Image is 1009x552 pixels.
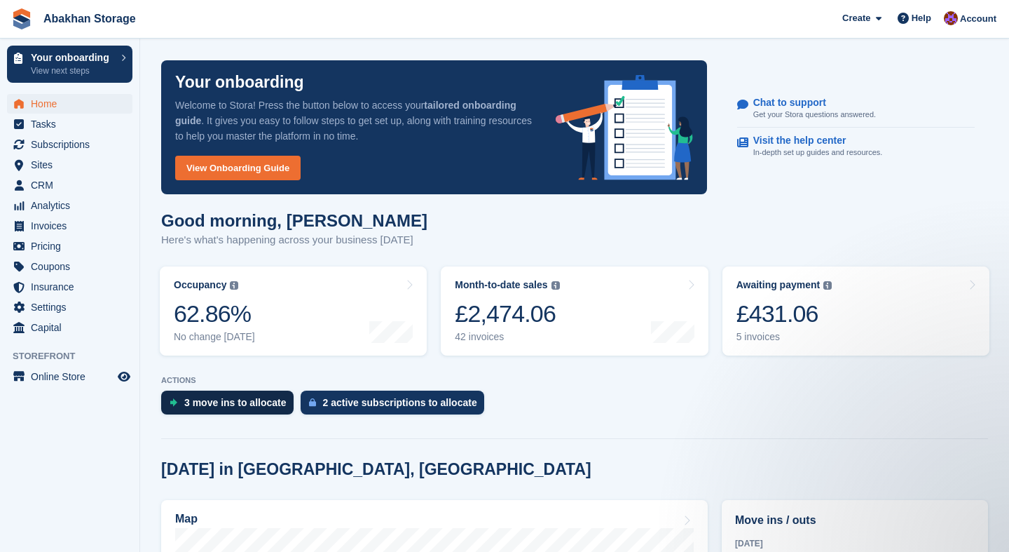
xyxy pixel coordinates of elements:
a: View Onboarding Guide [175,156,301,180]
img: William Abakhan [944,11,958,25]
span: Subscriptions [31,135,115,154]
h2: Move ins / outs [735,512,975,529]
div: 5 invoices [736,331,832,343]
span: Pricing [31,236,115,256]
img: icon-info-grey-7440780725fd019a000dd9b08b2336e03edf1995a4989e88bcd33f0948082b44.svg [230,281,238,290]
a: Preview store [116,368,132,385]
a: Abakhan Storage [38,7,142,30]
p: In-depth set up guides and resources. [753,147,883,159]
img: icon-info-grey-7440780725fd019a000dd9b08b2336e03edf1995a4989e88bcd33f0948082b44.svg [823,281,832,290]
span: Help [912,11,931,25]
a: menu [7,367,132,386]
p: Chat to support [753,97,865,109]
div: £431.06 [736,299,832,328]
span: Capital [31,318,115,337]
a: menu [7,94,132,114]
a: menu [7,236,132,256]
span: Account [960,12,996,26]
p: Visit the help center [753,135,872,147]
p: Your onboarding [31,53,114,62]
a: Month-to-date sales £2,474.06 42 invoices [441,267,708,356]
a: menu [7,257,132,276]
a: menu [7,216,132,236]
span: Settings [31,297,115,317]
a: menu [7,175,132,195]
a: Visit the help center In-depth set up guides and resources. [737,128,975,166]
div: 62.86% [174,299,255,328]
div: 42 invoices [455,331,559,343]
div: Occupancy [174,279,226,291]
a: 2 active subscriptions to allocate [301,391,491,422]
p: Get your Stora questions answered. [753,109,876,121]
div: 2 active subscriptions to allocate [323,397,477,408]
div: Awaiting payment [736,279,821,291]
span: CRM [31,175,115,195]
a: menu [7,114,132,134]
img: move_ins_to_allocate_icon-fdf77a2bb77ea45bf5b3d319d69a93e2d87916cf1d5bf7949dd705db3b84f3ca.svg [170,398,177,407]
a: Chat to support Get your Stora questions answered. [737,90,975,128]
div: 3 move ins to allocate [184,397,287,408]
div: No change [DATE] [174,331,255,343]
span: Home [31,94,115,114]
a: menu [7,318,132,337]
a: 3 move ins to allocate [161,391,301,422]
a: Awaiting payment £431.06 5 invoices [722,267,989,356]
img: onboarding-info-6c161a55d2c0e0a8cae90662b2fe09162a5109e8cc188191df67fb4f79e88e88.svg [556,75,693,180]
div: Month-to-date sales [455,279,547,291]
p: Here's what's happening across your business [DATE] [161,232,427,248]
a: Your onboarding View next steps [7,46,132,83]
a: Occupancy 62.86% No change [DATE] [160,267,427,356]
span: Invoices [31,216,115,236]
span: Storefront [13,349,139,363]
div: [DATE] [735,537,975,550]
a: menu [7,135,132,154]
span: Tasks [31,114,115,134]
p: View next steps [31,65,114,77]
a: menu [7,277,132,297]
span: Insurance [31,277,115,297]
span: Create [842,11,870,25]
img: icon-info-grey-7440780725fd019a000dd9b08b2336e03edf1995a4989e88bcd33f0948082b44.svg [551,281,560,290]
img: stora-icon-8386f47178a22dfd0bd8f6a31ec36ba5ce8667c1dd55bd0f319d3a0aa187defe.svg [11,8,32,29]
p: Welcome to Stora! Press the button below to access your . It gives you easy to follow steps to ge... [175,97,533,144]
span: Sites [31,155,115,175]
p: ACTIONS [161,376,988,385]
span: Online Store [31,367,115,386]
div: £2,474.06 [455,299,559,328]
img: active_subscription_to_allocate_icon-d502201f5373d7db506a760aba3b589e785aa758c864c3986d89f69b8ff3... [309,398,316,407]
span: Analytics [31,196,115,215]
h2: Map [175,513,198,525]
p: Your onboarding [175,74,304,90]
a: menu [7,155,132,175]
h1: Good morning, [PERSON_NAME] [161,211,427,230]
a: menu [7,297,132,317]
a: menu [7,196,132,215]
span: Coupons [31,257,115,276]
h2: [DATE] in [GEOGRAPHIC_DATA], [GEOGRAPHIC_DATA] [161,460,591,479]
